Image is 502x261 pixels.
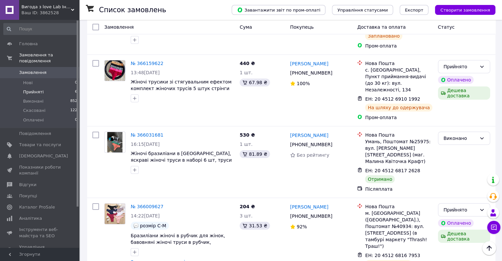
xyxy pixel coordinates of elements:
[365,114,432,121] div: Пром-оплата
[21,4,71,10] span: Вигода з love Lab Інтернет-магазин сміливих подарунків
[240,132,255,138] span: 530 ₴
[240,79,270,86] div: 67.98 ₴
[440,8,490,13] span: Створити замовлення
[365,203,432,210] div: Нова Пошта
[105,60,125,81] img: Фото товару
[131,213,160,218] span: 14:22[DATE]
[19,70,47,76] span: Замовлення
[23,108,46,114] span: Скасовані
[365,138,432,165] div: Умань, Поштомат №25975: вул. [PERSON_NAME][STREET_ADDRESS] (маг. Малина Квіточка Крафт)
[131,151,232,169] a: Жіночі бразиліани в [GEOGRAPHIC_DATA], яскраві жіночі труси в наборі 6 шт, труси для дівчат
[19,215,42,221] span: Аналітика
[104,60,125,81] a: Фото товару
[290,24,314,30] span: Покупець
[365,67,432,93] div: с. [GEOGRAPHIC_DATA], Пункт приймання-видачі (до 30 кг): вул. Незалежності, 134
[438,86,490,100] div: Дешева доставка
[19,164,61,176] span: Показники роботи компанії
[131,70,160,75] span: 13:48[DATE]
[23,117,44,123] span: Оплачені
[104,24,134,30] span: Замовлення
[365,32,402,40] div: Заплановано
[297,224,307,229] span: 92%
[240,150,270,158] div: 81.89 ₴
[232,5,325,15] button: Завантажити звіт по пром-оплаті
[23,80,33,86] span: Нові
[23,98,44,104] span: Виконані
[19,193,37,199] span: Покупці
[140,223,166,228] span: розмір С-М
[23,89,44,95] span: Прийняті
[290,204,328,210] a: [PERSON_NAME]
[365,132,432,138] div: Нова Пошта
[289,68,334,78] div: [PHONE_NUMBER]
[365,104,432,112] div: На шляху до одержувача
[365,253,420,258] span: ЕН: 20 4512 6816 7953
[365,96,420,102] span: ЕН: 20 4512 6910 1992
[365,168,420,173] span: ЕН: 20 4512 6817 2628
[240,61,255,66] span: 440 ₴
[487,221,500,234] button: Чат з покупцем
[240,204,255,209] span: 204 ₴
[131,204,163,209] a: № 366009627
[365,60,432,67] div: Нова Пошта
[19,227,61,239] span: Інструменти веб-майстра та SEO
[438,230,490,243] div: Дешева доставка
[107,132,123,152] img: Фото товару
[99,6,166,14] h1: Список замовлень
[332,5,393,15] button: Управління статусами
[19,244,61,256] span: Управління сайтом
[444,63,477,70] div: Прийнято
[75,117,77,123] span: 0
[131,233,225,251] a: Бразиліани жіночі в рубчик для жінок, бавовняні жіночі труси в рубчик, однотонні трусики для дівчат
[444,135,477,142] div: Виконано
[365,175,395,183] div: Отримано
[400,5,429,15] button: Експорт
[444,206,477,213] div: Прийнято
[337,8,388,13] span: Управління статусами
[438,24,455,30] span: Статус
[75,89,77,95] span: 6
[435,5,495,15] button: Створити замовлення
[240,24,252,30] span: Cума
[428,7,495,12] a: Створити замовлення
[240,222,270,230] div: 31.53 ₴
[19,142,61,148] span: Товари та послуги
[237,7,320,13] span: Завантажити звіт по пром-оплаті
[131,61,163,66] a: № 366159622
[70,108,77,114] span: 122
[104,132,125,153] a: Фото товару
[19,153,68,159] span: [DEMOGRAPHIC_DATA]
[240,142,252,147] span: 1 шт.
[297,152,329,158] span: Без рейтингу
[19,204,55,210] span: Каталог ProSale
[75,80,77,86] span: 0
[240,213,252,218] span: 3 шт.
[19,131,51,137] span: Повідомлення
[290,132,328,139] a: [PERSON_NAME]
[289,140,334,149] div: [PHONE_NUMBER]
[289,212,334,221] div: [PHONE_NUMBER]
[357,24,406,30] span: Доставка та оплата
[482,241,496,255] button: Наверх
[240,70,252,75] span: 1 шт.
[365,210,432,249] div: м. [GEOGRAPHIC_DATA] ([GEOGRAPHIC_DATA].), Поштомат №40934: вул. [STREET_ADDRESS] (в тамбурі марк...
[21,10,79,16] div: Ваш ID: 3862528
[3,23,78,35] input: Пошук
[438,76,474,84] div: Оплачено
[104,203,125,224] a: Фото товару
[131,79,231,98] a: Жіночі трусики зі стягувальним ефектом комплект жіночих трусів 5 штук стрінги на високій посадці ...
[290,60,328,67] a: [PERSON_NAME]
[19,41,38,47] span: Головна
[19,52,79,64] span: Замовлення та повідомлення
[105,204,125,224] img: Фото товару
[438,219,474,227] div: Оплачено
[131,142,160,147] span: 16:15[DATE]
[365,43,432,49] div: Пром-оплата
[70,98,77,104] span: 852
[19,182,36,188] span: Відгуки
[133,223,139,228] img: :speech_balloon:
[131,132,163,138] a: № 366031681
